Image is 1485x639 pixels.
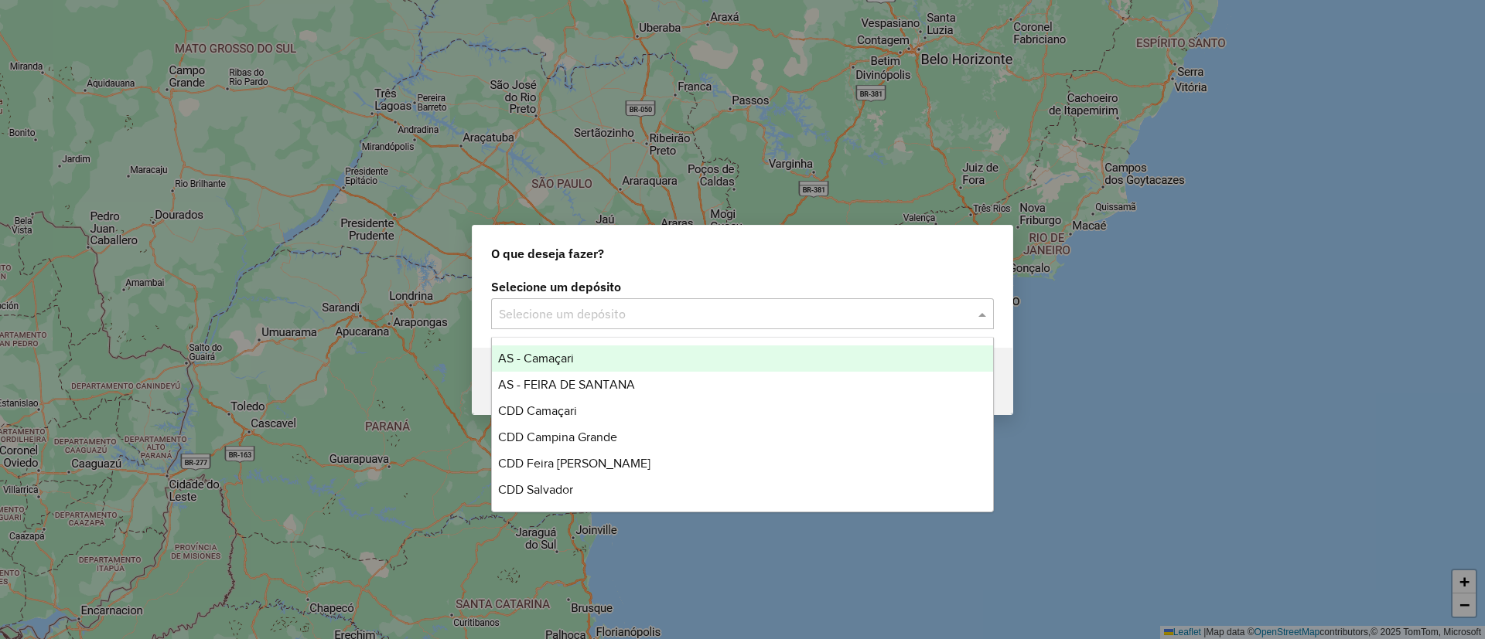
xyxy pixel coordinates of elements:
span: AS - Camaçari [498,352,574,365]
span: AS - FEIRA DE SANTANA [498,378,635,391]
ng-dropdown-panel: Options list [491,337,994,512]
span: CDD Camaçari [498,404,577,417]
span: O que deseja fazer? [491,244,604,263]
span: CDD Campina Grande [498,430,617,444]
span: CDD Feira [PERSON_NAME] [498,457,650,470]
label: Selecione um depósito [491,277,994,296]
span: CDD Salvador [498,483,573,496]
